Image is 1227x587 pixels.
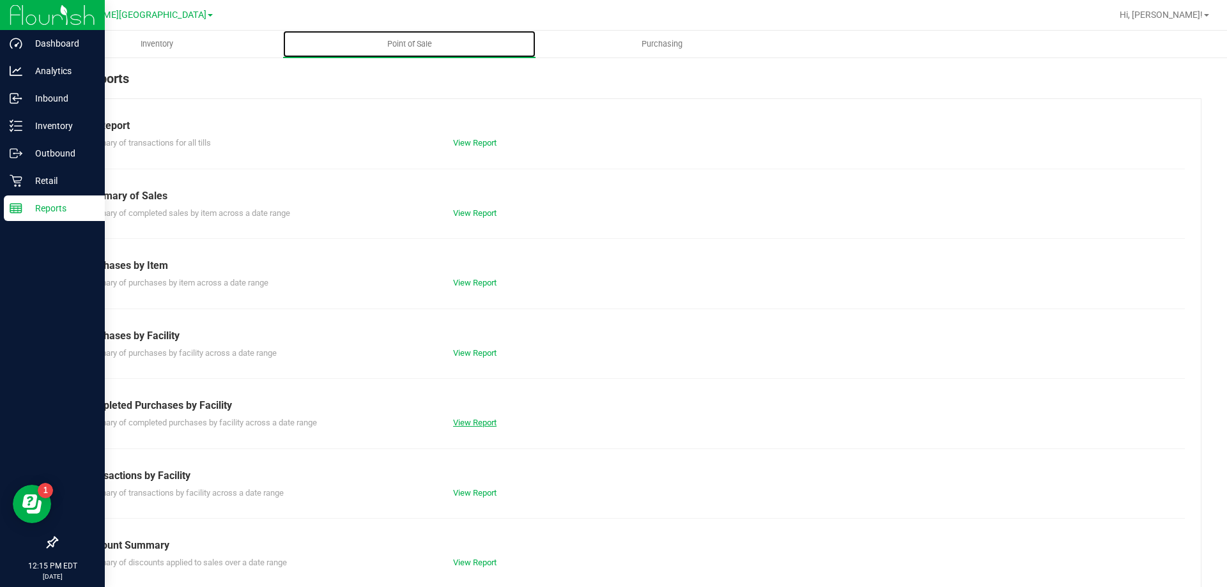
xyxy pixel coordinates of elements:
[82,558,287,567] span: Summary of discounts applied to sales over a date range
[10,174,22,187] inline-svg: Retail
[82,328,1175,344] div: Purchases by Facility
[49,10,206,20] span: [PERSON_NAME][GEOGRAPHIC_DATA]
[38,483,53,498] iframe: Resource center unread badge
[31,31,283,57] a: Inventory
[453,278,497,287] a: View Report
[82,348,277,358] span: Summary of purchases by facility across a date range
[10,119,22,132] inline-svg: Inventory
[82,398,1175,413] div: Completed Purchases by Facility
[10,92,22,105] inline-svg: Inbound
[22,36,99,51] p: Dashboard
[370,38,449,50] span: Point of Sale
[283,31,536,57] a: Point of Sale
[453,558,497,567] a: View Report
[22,63,99,79] p: Analytics
[82,188,1175,204] div: Summary of Sales
[453,208,497,218] a: View Report
[82,418,317,427] span: Summary of completed purchases by facility across a date range
[82,488,284,498] span: Summary of transactions by facility across a date range
[22,91,99,106] p: Inbound
[82,118,1175,133] div: Till Report
[123,38,190,50] span: Inventory
[10,37,22,50] inline-svg: Dashboard
[453,348,497,358] a: View Report
[22,118,99,133] p: Inventory
[453,138,497,148] a: View Report
[453,488,497,498] a: View Report
[10,65,22,77] inline-svg: Analytics
[1120,10,1203,20] span: Hi, [PERSON_NAME]!
[82,258,1175,273] div: Purchases by Item
[453,418,497,427] a: View Report
[536,31,788,57] a: Purchasing
[82,278,268,287] span: Summary of purchases by item across a date range
[13,485,51,523] iframe: Resource center
[82,208,290,218] span: Summary of completed sales by item across a date range
[82,538,1175,553] div: Discount Summary
[6,572,99,581] p: [DATE]
[56,69,1201,98] div: POS Reports
[82,468,1175,484] div: Transactions by Facility
[10,202,22,215] inline-svg: Reports
[22,146,99,161] p: Outbound
[6,560,99,572] p: 12:15 PM EDT
[82,138,211,148] span: Summary of transactions for all tills
[22,201,99,216] p: Reports
[10,147,22,160] inline-svg: Outbound
[22,173,99,188] p: Retail
[624,38,700,50] span: Purchasing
